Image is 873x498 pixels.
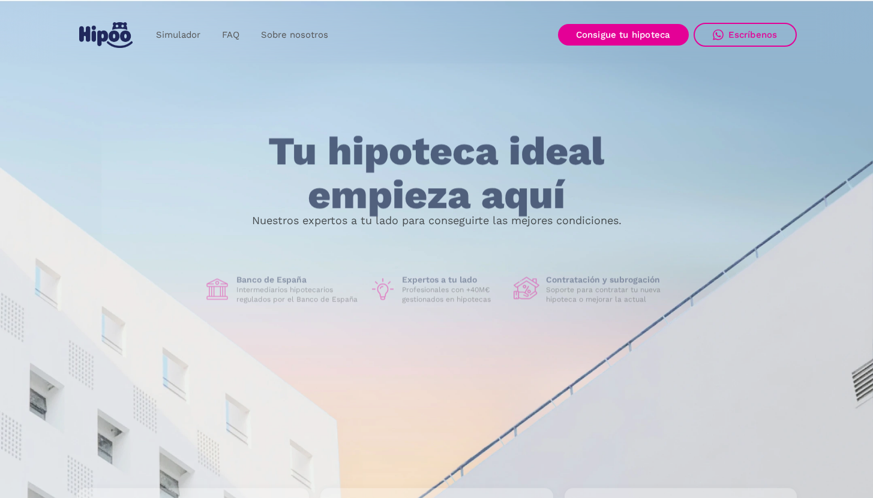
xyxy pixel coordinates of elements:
[252,216,622,225] p: Nuestros expertos a tu lado para conseguirte las mejores condiciones.
[546,274,670,285] h1: Contratación y subrogación
[211,23,250,47] a: FAQ
[558,24,689,46] a: Consigue tu hipoteca
[402,274,504,285] h1: Expertos a tu lado
[694,23,797,47] a: Escríbenos
[77,17,136,53] a: home
[236,285,360,304] p: Intermediarios hipotecarios regulados por el Banco de España
[250,23,339,47] a: Sobre nosotros
[236,274,360,285] h1: Banco de España
[728,29,778,40] div: Escríbenos
[546,285,670,304] p: Soporte para contratar tu nueva hipoteca o mejorar la actual
[145,23,211,47] a: Simulador
[402,285,504,304] p: Profesionales con +40M€ gestionados en hipotecas
[209,130,664,217] h1: Tu hipoteca ideal empieza aquí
